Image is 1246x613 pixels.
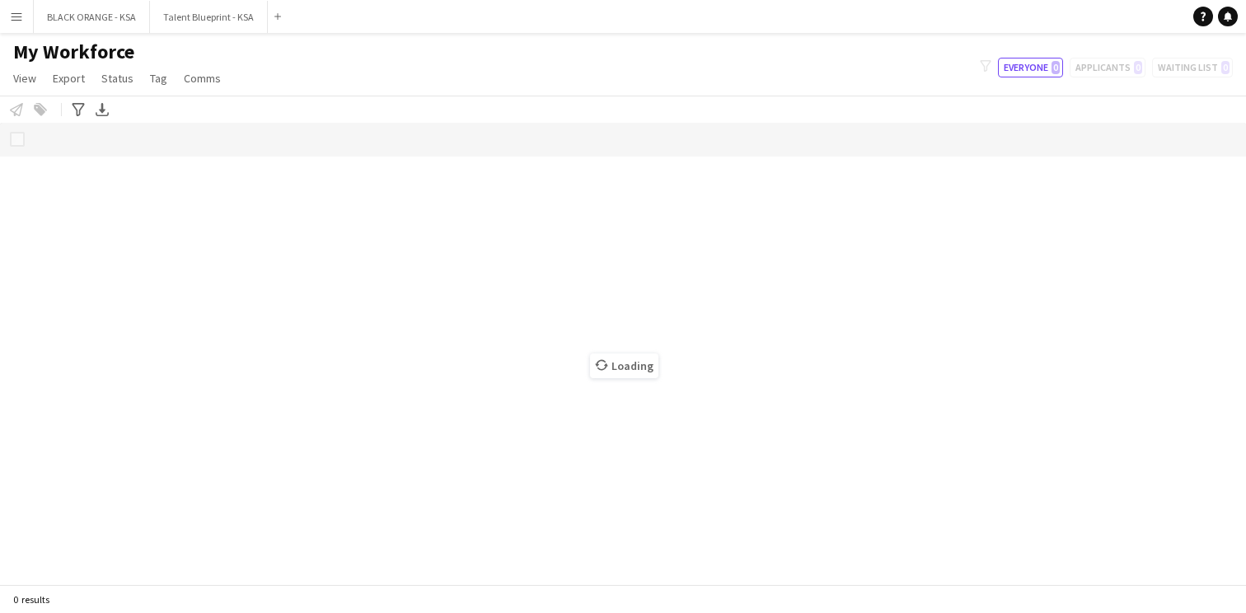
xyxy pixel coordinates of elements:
[68,100,88,119] app-action-btn: Advanced filters
[92,100,112,119] app-action-btn: Export XLSX
[143,68,174,89] a: Tag
[13,71,36,86] span: View
[53,71,85,86] span: Export
[150,71,167,86] span: Tag
[1052,61,1060,74] span: 0
[46,68,91,89] a: Export
[101,71,133,86] span: Status
[95,68,140,89] a: Status
[998,58,1063,77] button: Everyone0
[13,40,134,64] span: My Workforce
[184,71,221,86] span: Comms
[7,68,43,89] a: View
[34,1,150,33] button: BLACK ORANGE - KSA
[590,353,658,378] span: Loading
[150,1,268,33] button: Talent Blueprint - KSA
[177,68,227,89] a: Comms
